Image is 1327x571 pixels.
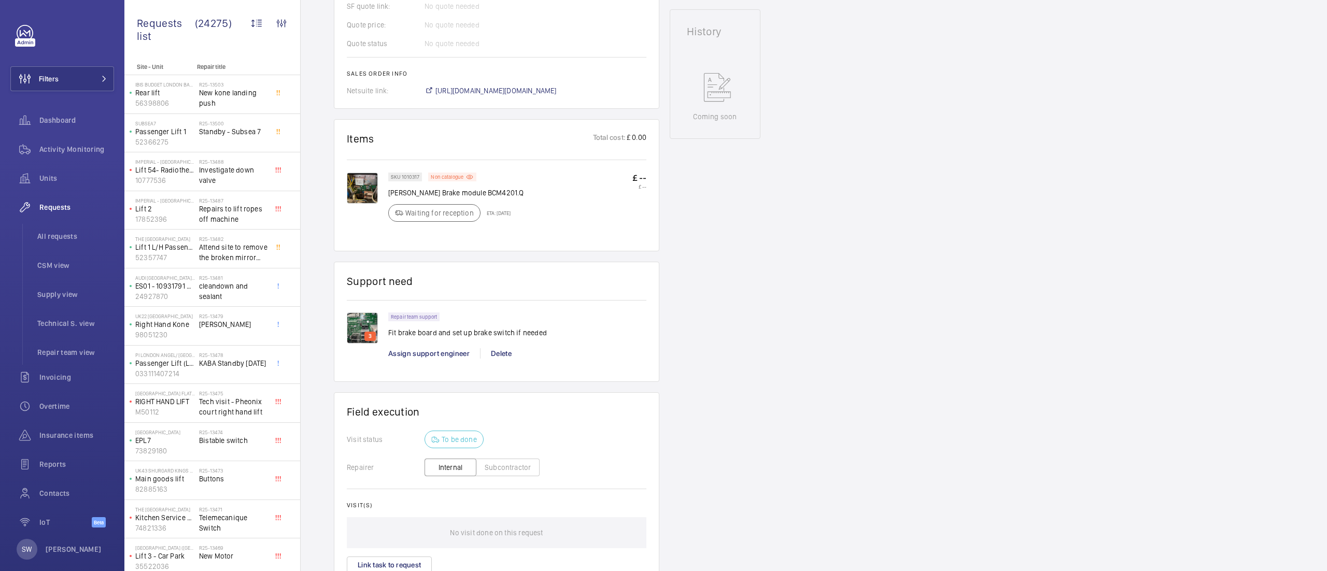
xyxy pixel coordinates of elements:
h2: R25-13474 [199,429,267,435]
button: Filters [10,66,114,91]
h2: R25-13469 [199,545,267,551]
h2: R25-13488 [199,159,267,165]
h2: R25-13481 [199,275,267,281]
h2: R25-13487 [199,197,267,204]
p: Right Hand Kone [135,319,195,330]
h2: R25-13471 [199,506,267,512]
button: Internal [425,459,476,476]
a: [URL][DOMAIN_NAME][DOMAIN_NAME] [425,85,557,96]
span: New Motor [199,551,267,561]
p: The [GEOGRAPHIC_DATA] [135,506,195,512]
p: Lift 54- Radiotherapy Building (Passenger) [135,165,195,175]
p: Waiting for reception [405,208,474,218]
h1: Items [347,132,374,145]
p: £ -- [632,183,646,190]
img: xj1XuWm1S7k6Q0As8Ii1FRybrLXRLh_Rv6I8vikLqzrv6WMM.png [347,173,378,204]
p: RIGHT HAND LIFT [135,396,195,407]
p: £ -- [632,173,646,183]
p: [GEOGRAPHIC_DATA] [135,429,195,435]
h1: Field execution [347,405,646,418]
p: UK22 [GEOGRAPHIC_DATA] [135,313,195,319]
p: IBIS BUDGET LONDON BARKING [135,81,195,88]
p: 74821336 [135,523,195,533]
p: Main goods lift [135,474,195,484]
p: Fit brake board and set up brake switch if needed [388,327,547,338]
h2: R25-13482 [199,236,267,242]
p: To be done [442,434,477,445]
span: Dashboard [39,115,114,125]
button: Subcontractor [476,459,540,476]
span: Bistable switch [199,435,267,446]
span: Attend site to remove the broken mirror from within the lift car and replace it with a new mirror [199,242,267,263]
p: SW [22,544,32,554]
p: 98051230 [135,330,195,340]
p: ES01 - 10931791 – Mezz to GF – 24927870 [135,281,195,291]
span: Assign support engineer [388,349,470,358]
p: Non catalogue [431,175,463,179]
h2: R25-13500 [199,120,267,126]
p: Lift 1 L/H Passenger [135,242,195,252]
span: Investigate down valve [199,165,267,185]
span: Invoicing [39,372,114,382]
h2: Visit(s) [347,502,646,509]
span: Tech visit - Pheonix court right hand lift [199,396,267,417]
p: M50112 [135,407,195,417]
p: 73829180 [135,446,195,456]
p: Kitchen Service Lift [135,512,195,523]
h2: R25-13475 [199,390,267,396]
span: Reports [39,459,114,469]
p: Passenger Lift (LH at bottom. RH at panel) [135,358,195,368]
p: [PERSON_NAME] Brake module BCM4201.Q [388,188,524,198]
p: 17852396 [135,214,195,224]
p: Lift 3 - Car Park [135,551,195,561]
p: No visit done on this request [450,517,543,548]
p: Lift 2 [135,204,195,214]
p: 52357747 [135,252,195,263]
p: 82885163 [135,484,195,494]
h2: R25-13503 [199,81,267,88]
p: Site - Unit [124,63,193,70]
span: New kone landing push [199,88,267,108]
span: Supply view [37,289,114,299]
span: Requests [39,202,114,212]
span: IoT [39,517,92,527]
p: 033111407214 [135,368,195,379]
p: UK43 Shurgard Kings Cross [135,467,195,474]
p: ETA: [DATE] [481,210,511,216]
span: Telemecanique Switch [199,512,267,533]
span: Repairs to lift ropes off machine [199,204,267,224]
p: Repair title [197,63,265,70]
p: 24927870 [135,291,195,302]
p: 10777536 [135,175,195,185]
p: £ 0.00 [626,132,646,145]
span: Buttons [199,474,267,484]
span: CSM view [37,260,114,270]
div: Delete [480,348,522,359]
span: KABA Standby [DATE] [199,358,267,368]
h2: R25-13479 [199,313,267,319]
span: Contacts [39,488,114,498]
span: Units [39,173,114,183]
p: PI London Angel/ [GEOGRAPHIC_DATA] [135,352,195,358]
p: [PERSON_NAME] [46,544,102,554]
h1: History [687,26,743,37]
span: Repair team view [37,347,114,358]
p: Total cost: [593,132,626,145]
p: Passenger Lift 1 [135,126,195,137]
span: Activity Monitoring [39,144,114,154]
span: Beta [92,517,106,527]
p: Imperial - [GEOGRAPHIC_DATA] [135,197,195,204]
span: Overtime [39,401,114,411]
span: Standby - Subsea 7 [199,126,267,137]
p: Imperial - [GEOGRAPHIC_DATA] [135,159,195,165]
p: Coming soon [693,111,737,122]
span: Filters [39,74,59,84]
p: Rear lift [135,88,195,98]
span: [URL][DOMAIN_NAME][DOMAIN_NAME] [435,85,557,96]
span: cleandown and sealant [199,281,267,302]
p: Repair team support [391,315,437,319]
h2: Sales order info [347,70,646,77]
span: Insurance items [39,430,114,440]
img: 1759488592061-0af775d9-bafa-434f-ad2a-a25d663d9114 [347,312,378,344]
p: [GEOGRAPHIC_DATA] ([GEOGRAPHIC_DATA]) [135,545,195,551]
